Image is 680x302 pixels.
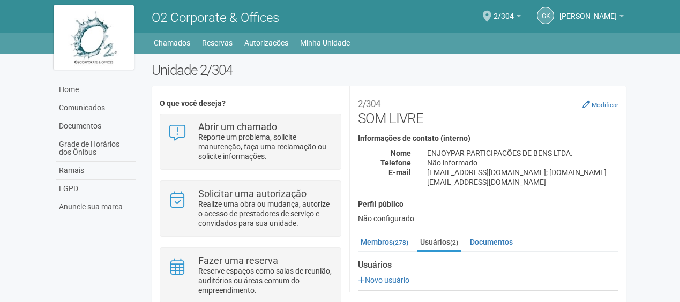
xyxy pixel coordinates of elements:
[56,81,136,99] a: Home
[358,214,618,223] div: Não configurado
[56,117,136,135] a: Documentos
[419,158,626,168] div: Não informado
[393,239,408,246] small: (278)
[450,239,458,246] small: (2)
[358,200,618,208] h4: Perfil público
[467,234,515,250] a: Documentos
[168,122,333,161] a: Abrir um chamado Reporte um problema, solicite manutenção, faça uma reclamação ou solicite inform...
[537,7,554,24] a: GK
[559,2,617,20] span: Gleice Kelly
[198,255,278,266] strong: Fazer uma reserva
[582,100,618,109] a: Modificar
[419,148,626,158] div: ENJOYPAR PARTICIPAÇÕES DE BENS LTDA.
[198,266,333,295] p: Reserve espaços como salas de reunião, auditórios ou áreas comum do empreendimento.
[358,276,409,284] a: Novo usuário
[494,2,514,20] span: 2/304
[388,168,411,177] strong: E-mail
[54,5,134,70] img: logo.jpg
[56,99,136,117] a: Comunicados
[198,121,277,132] strong: Abrir um chamado
[358,234,411,250] a: Membros(278)
[198,199,333,228] p: Realize uma obra ou mudança, autorize o acesso de prestadores de serviço e convidados para sua un...
[152,62,627,78] h2: Unidade 2/304
[244,35,288,50] a: Autorizações
[592,101,618,109] small: Modificar
[559,13,624,22] a: [PERSON_NAME]
[380,158,411,167] strong: Telefone
[494,13,521,22] a: 2/304
[56,198,136,216] a: Anuncie sua marca
[168,256,333,295] a: Fazer uma reserva Reserve espaços como salas de reunião, auditórios ou áreas comum do empreendime...
[152,10,279,25] span: O2 Corporate & Offices
[56,162,136,180] a: Ramais
[154,35,190,50] a: Chamados
[300,35,350,50] a: Minha Unidade
[160,100,341,108] h4: O que você deseja?
[56,180,136,198] a: LGPD
[168,189,333,228] a: Solicitar uma autorização Realize uma obra ou mudança, autorize o acesso de prestadores de serviç...
[419,168,626,187] div: [EMAIL_ADDRESS][DOMAIN_NAME]; [DOMAIN_NAME][EMAIL_ADDRESS][DOMAIN_NAME]
[417,234,461,252] a: Usuários(2)
[56,135,136,162] a: Grade de Horários dos Ônibus
[358,134,618,142] h4: Informações de contato (interno)
[358,99,380,109] small: 2/304
[198,188,307,199] strong: Solicitar uma autorização
[358,260,618,270] strong: Usuários
[391,149,411,157] strong: Nome
[358,94,618,126] h2: SOM LIVRE
[202,35,233,50] a: Reservas
[198,132,333,161] p: Reporte um problema, solicite manutenção, faça uma reclamação ou solicite informações.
